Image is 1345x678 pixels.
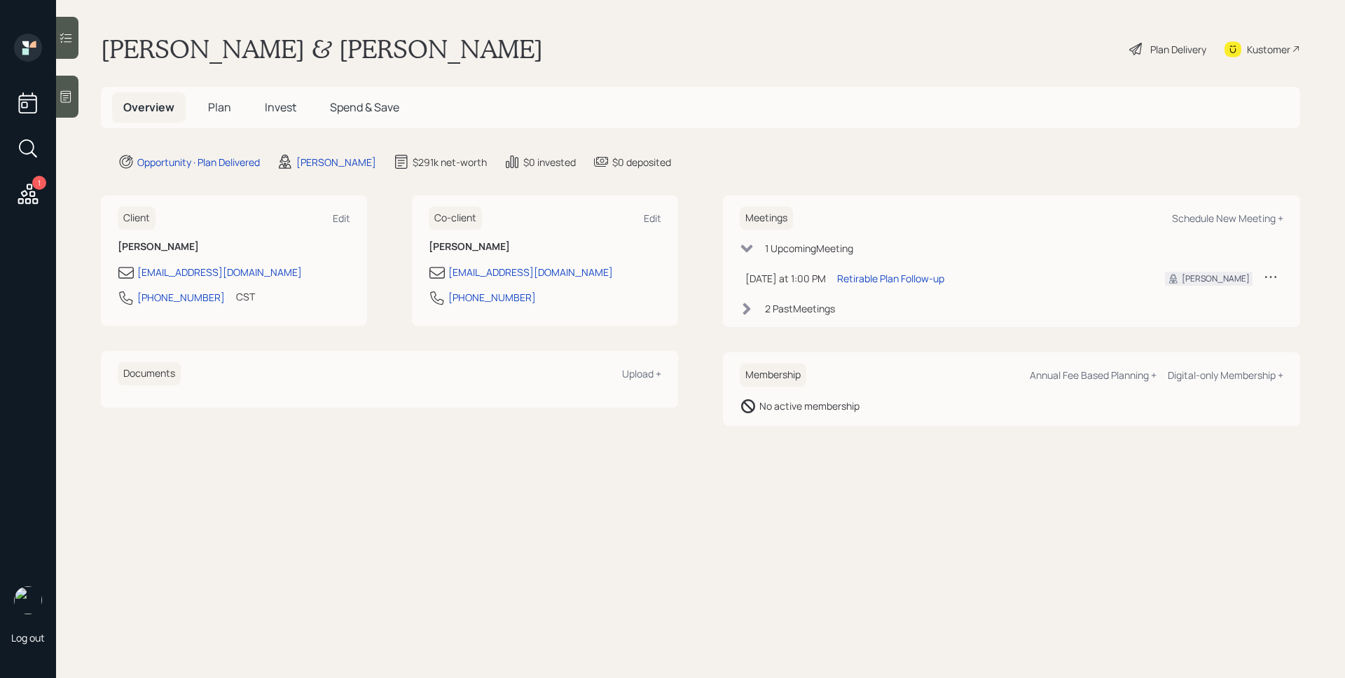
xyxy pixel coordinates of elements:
h6: [PERSON_NAME] [118,241,350,253]
div: Log out [11,631,45,644]
div: No active membership [759,399,860,413]
div: [PERSON_NAME] [296,155,376,169]
span: Invest [265,99,296,115]
h1: [PERSON_NAME] & [PERSON_NAME] [101,34,543,64]
div: $0 deposited [612,155,671,169]
div: 2 Past Meeting s [765,301,835,316]
div: Kustomer [1247,42,1290,57]
div: Upload + [622,367,661,380]
div: Plan Delivery [1150,42,1206,57]
div: Digital-only Membership + [1168,368,1283,382]
span: Overview [123,99,174,115]
div: [EMAIL_ADDRESS][DOMAIN_NAME] [448,265,613,279]
div: 1 [32,176,46,190]
div: [PHONE_NUMBER] [137,290,225,305]
div: Schedule New Meeting + [1172,212,1283,225]
div: Annual Fee Based Planning + [1030,368,1157,382]
div: Opportunity · Plan Delivered [137,155,260,169]
h6: Co-client [429,207,482,230]
span: Plan [208,99,231,115]
div: $0 invested [523,155,576,169]
div: [PHONE_NUMBER] [448,290,536,305]
h6: Meetings [740,207,793,230]
h6: Membership [740,364,806,387]
div: 1 Upcoming Meeting [765,241,853,256]
div: Edit [644,212,661,225]
img: james-distasi-headshot.png [14,586,42,614]
div: $291k net-worth [413,155,487,169]
h6: [PERSON_NAME] [429,241,661,253]
div: [EMAIL_ADDRESS][DOMAIN_NAME] [137,265,302,279]
div: Edit [333,212,350,225]
h6: Client [118,207,156,230]
div: [PERSON_NAME] [1182,272,1250,285]
div: CST [236,289,255,304]
div: [DATE] at 1:00 PM [745,271,826,286]
span: Spend & Save [330,99,399,115]
div: Retirable Plan Follow-up [837,271,944,286]
h6: Documents [118,362,181,385]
